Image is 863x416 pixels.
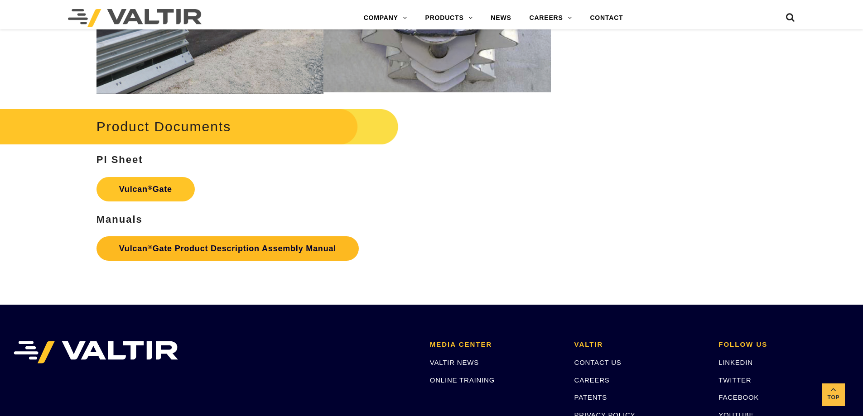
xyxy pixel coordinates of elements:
[574,376,610,384] a: CAREERS
[574,341,705,349] h2: VALTIR
[574,393,607,401] a: PATENTS
[96,236,359,261] a: Vulcan®Gate Product Description Assembly Manual
[430,359,479,366] a: VALTIR NEWS
[822,383,845,406] a: Top
[96,214,143,225] strong: Manuals
[718,359,753,366] a: LINKEDIN
[521,9,581,27] a: CAREERS
[574,359,622,366] a: CONTACT US
[148,184,153,191] sup: ®
[416,9,482,27] a: PRODUCTS
[119,185,172,194] strong: Vulcan Gate
[96,177,195,201] a: Vulcan®Gate
[14,341,178,363] img: VALTIR
[482,9,520,27] a: NEWS
[96,154,143,165] strong: PI Sheet
[430,341,561,349] h2: MEDIA CENTER
[430,376,495,384] a: ONLINE TRAINING
[718,341,849,349] h2: FOLLOW US
[581,9,632,27] a: CONTACT
[148,244,153,250] sup: ®
[718,393,759,401] a: FACEBOOK
[68,9,202,27] img: Valtir
[355,9,416,27] a: COMPANY
[822,392,845,403] span: Top
[718,376,751,384] a: TWITTER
